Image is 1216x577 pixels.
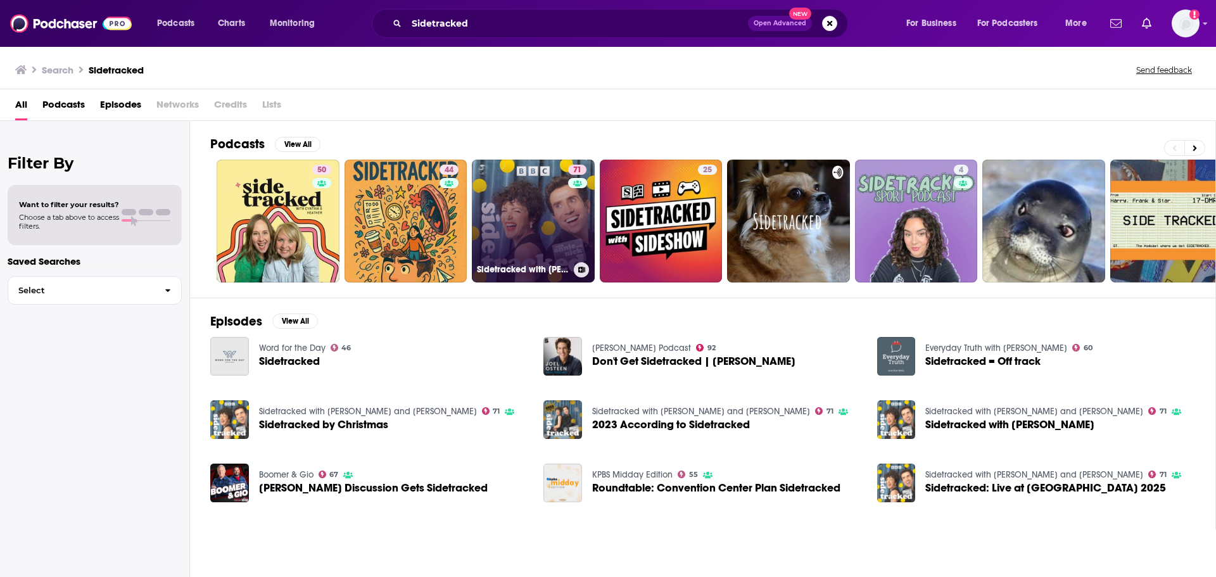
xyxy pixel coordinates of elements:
button: View All [275,137,320,152]
button: open menu [969,13,1056,34]
img: Roundtable: Convention Center Plan Sidetracked [543,464,582,502]
a: PodcastsView All [210,136,320,152]
a: 50 [217,160,339,282]
span: Open Advanced [754,20,806,27]
button: Show profile menu [1172,10,1200,37]
a: 55 [678,471,698,478]
span: [PERSON_NAME] Discussion Gets Sidetracked [259,483,488,493]
span: Podcasts [157,15,194,32]
span: Don't Get Sidetracked | [PERSON_NAME] [592,356,795,367]
button: open menu [261,13,331,34]
a: All [15,94,27,120]
span: Choose a tab above to access filters. [19,213,119,231]
a: Jacob deGrom Discussion Gets Sidetracked [259,483,488,493]
a: 50 [312,165,331,175]
a: 71 [568,165,586,175]
a: 44 [440,165,459,175]
span: 71 [573,164,581,177]
a: Sidetracked with Annie and Nick [592,406,810,417]
a: KPBS Midday Edition [592,469,673,480]
span: Charts [218,15,245,32]
div: Search podcasts, credits, & more... [384,9,860,38]
a: 4 [954,165,968,175]
a: 2023 According to Sidetracked [543,400,582,439]
a: 92 [696,344,716,352]
img: Sidetracked = Off track [877,337,916,376]
a: Boomer & Gio [259,469,313,480]
a: Sidetracked by Christmas [259,419,388,430]
button: Open AdvancedNew [748,16,812,31]
img: Podchaser - Follow, Share and Rate Podcasts [10,11,132,35]
a: Sidetracked [259,356,320,367]
button: open menu [148,13,211,34]
a: Show notifications dropdown [1105,13,1127,34]
span: 67 [329,472,338,478]
span: 71 [1160,409,1167,414]
span: 55 [689,472,698,478]
span: For Business [906,15,956,32]
span: 60 [1084,345,1092,351]
a: 67 [319,471,339,478]
a: 46 [331,344,351,352]
a: 60 [1072,344,1092,352]
span: 44 [445,164,453,177]
img: Jacob deGrom Discussion Gets Sidetracked [210,464,249,502]
a: 44 [345,160,467,282]
span: 71 [1160,472,1167,478]
a: Sidetracked: Live at Glastonbury 2025 [925,483,1166,493]
img: Don't Get Sidetracked | Joel Osteen [543,337,582,376]
span: Sidetracked: Live at [GEOGRAPHIC_DATA] 2025 [925,483,1166,493]
span: 92 [707,345,716,351]
a: Sidetracked with Charli XCX [925,419,1094,430]
a: 71 [815,407,833,415]
a: Roundtable: Convention Center Plan Sidetracked [592,483,840,493]
input: Search podcasts, credits, & more... [407,13,748,34]
span: 50 [317,164,326,177]
a: Episodes [100,94,141,120]
a: Charts [210,13,253,34]
a: 2023 According to Sidetracked [592,419,750,430]
span: Select [8,286,155,295]
button: Send feedback [1132,65,1196,75]
span: 71 [493,409,500,414]
h2: Filter By [8,154,182,172]
button: Select [8,276,182,305]
span: 25 [703,164,712,177]
a: Show notifications dropdown [1137,13,1156,34]
a: 71 [1148,407,1167,415]
a: 4 [855,160,978,282]
a: Joel Osteen Podcast [592,343,691,353]
a: Sidetracked = Off track [925,356,1041,367]
span: Monitoring [270,15,315,32]
a: 71Sidetracked with [PERSON_NAME] and [PERSON_NAME] [472,160,595,282]
svg: Add a profile image [1189,10,1200,20]
a: Sidetracked [210,337,249,376]
a: Sidetracked: Live at Glastonbury 2025 [877,464,916,502]
button: open menu [897,13,972,34]
a: Don't Get Sidetracked | Joel Osteen [592,356,795,367]
h2: Podcasts [210,136,265,152]
button: open menu [1056,13,1103,34]
a: Sidetracked with Annie and Nick [259,406,477,417]
a: Podcasts [42,94,85,120]
span: Lists [262,94,281,120]
a: Sidetracked with Charli XCX [877,400,916,439]
span: 4 [959,164,963,177]
button: View All [272,314,318,329]
img: Sidetracked by Christmas [210,400,249,439]
a: Everyday Truth with Kurt Skelly [925,343,1067,353]
span: More [1065,15,1087,32]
